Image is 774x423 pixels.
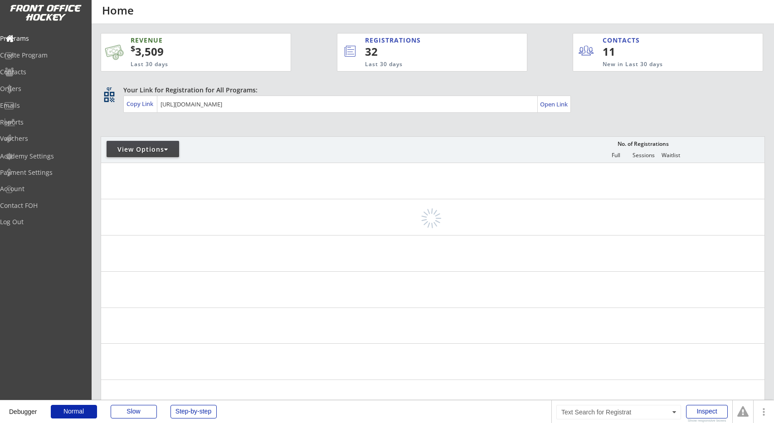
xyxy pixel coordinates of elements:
div: Full [603,152,630,159]
sup: $ [131,43,135,54]
div: CONTACTS [603,36,644,45]
div: Inspect [686,405,728,418]
div: 11 [603,44,658,59]
div: Show responsive boxes [686,419,728,423]
button: qr_code [102,90,116,104]
div: Last 30 days [365,61,490,68]
div: View Options [107,145,179,154]
div: Open Link [540,101,569,108]
div: Your Link for Registration for All Programs: [123,86,737,95]
div: Normal [51,405,97,418]
div: REVENUE [131,36,247,45]
div: New in Last 30 days [603,61,721,68]
div: 3,509 [131,44,263,59]
div: Slow [111,405,157,418]
div: Last 30 days [131,61,247,68]
div: Step-by-step [170,405,217,418]
a: Open Link [540,98,569,111]
div: 32 [365,44,497,59]
div: REGISTRATIONS [365,36,485,45]
div: Copy Link [127,100,155,108]
div: Sessions [630,152,657,159]
div: No. of Registrations [615,141,672,147]
div: qr [103,86,114,91]
div: Waitlist [657,152,685,159]
div: Debugger [9,400,37,415]
div: Text Search for Registrat [556,405,681,419]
